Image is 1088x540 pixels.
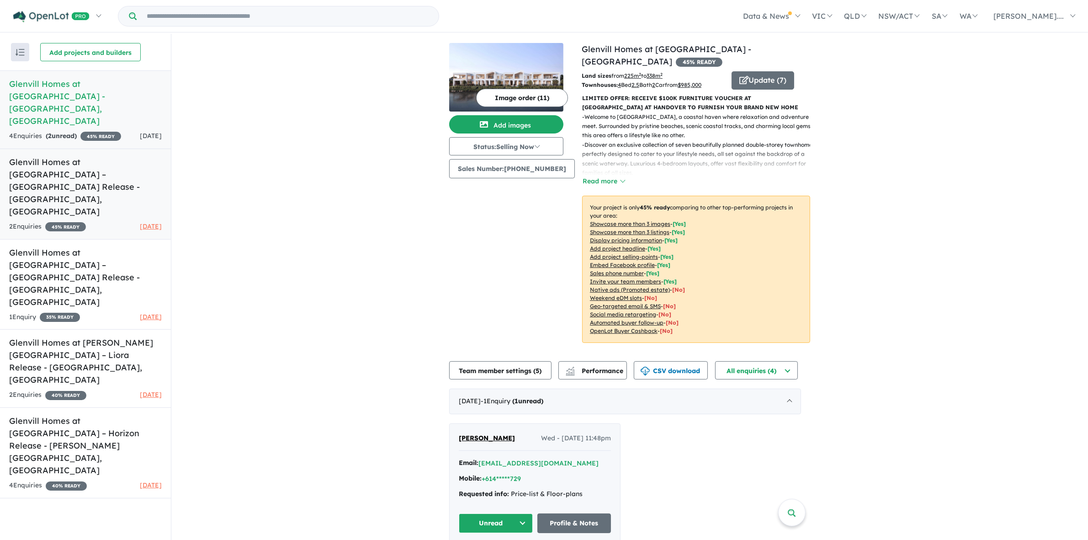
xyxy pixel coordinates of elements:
u: Add project headline [590,245,645,252]
u: Embed Facebook profile [590,262,655,268]
span: [ Yes ] [647,245,661,252]
b: Land sizes [582,72,611,79]
span: [PERSON_NAME] [459,434,515,442]
span: 45 % READY [676,58,722,67]
u: Showcase more than 3 images [590,220,670,227]
img: sort.svg [16,49,25,56]
strong: Email: [459,459,478,467]
p: Bed Bath Car from [582,80,725,90]
p: Your project is only comparing to other top-performing projects in your area: - - - - - - - - - -... [582,196,810,343]
span: 1 [515,397,518,405]
a: [PERSON_NAME] [459,433,515,444]
u: Invite your team members [590,278,661,285]
button: Team member settings (5) [449,361,552,380]
u: 2.5 [632,81,639,88]
div: 2 Enquir ies [9,221,86,232]
span: 2 [48,132,52,140]
button: Update (7) [732,71,794,90]
span: 40 % READY [45,391,86,400]
h5: Glenvill Homes at [PERSON_NAME][GEOGRAPHIC_DATA] – Liora Release - [GEOGRAPHIC_DATA] , [GEOGRAPHI... [9,337,162,386]
span: to [641,72,663,79]
b: Townhouses: [582,81,618,88]
a: Glenvill Homes at [GEOGRAPHIC_DATA] - [GEOGRAPHIC_DATA] [582,44,751,67]
button: Sales Number:[PHONE_NUMBER] [449,159,575,178]
span: [No] [660,327,673,334]
button: Add projects and builders [40,43,141,61]
sup: 2 [660,72,663,77]
h5: Glenvill Homes at [GEOGRAPHIC_DATA] - [GEOGRAPHIC_DATA] , [GEOGRAPHIC_DATA] [9,78,162,127]
button: Read more [582,176,625,187]
div: Price-list & Floor-plans [459,489,611,500]
button: Add images [449,115,563,134]
img: download icon [641,367,650,376]
strong: ( unread) [46,132,77,140]
span: [ Yes ] [657,262,670,268]
a: Profile & Notes [537,513,611,533]
input: Try estate name, suburb, builder or developer [138,6,437,26]
img: Openlot PRO Logo White [13,11,90,22]
h5: Glenvill Homes at [GEOGRAPHIC_DATA] – [GEOGRAPHIC_DATA] Release - [GEOGRAPHIC_DATA] , [GEOGRAPHIC... [9,156,162,218]
u: Display pricing information [590,237,662,244]
strong: Requested info: [459,490,509,498]
span: 5 [536,367,540,375]
sup: 2 [639,72,641,77]
span: [ Yes ] [672,229,685,235]
span: [DATE] [140,481,162,489]
u: Social media retargeting [590,311,656,318]
div: 2 Enquir ies [9,390,86,401]
strong: ( unread) [512,397,543,405]
span: Wed - [DATE] 11:48pm [541,433,611,444]
u: 225 m [624,72,641,79]
u: 4 [618,81,621,88]
span: 45 % READY [45,222,86,231]
span: [ Yes ] [664,237,678,244]
u: 2 [652,81,655,88]
u: Weekend eDM slots [590,294,642,301]
h5: Glenvill Homes at [GEOGRAPHIC_DATA] – Horizon Release - [PERSON_NAME][GEOGRAPHIC_DATA] , [GEOGRAP... [9,415,162,476]
p: - Discover an exclusive collection of seven beautifully planned double-storey townhomes, perfectl... [582,140,817,178]
span: 35 % READY [40,313,80,322]
span: [ Yes ] [660,253,674,260]
span: 40 % READY [46,481,87,491]
p: from [582,71,725,80]
u: Showcase more than 3 listings [590,229,669,235]
h5: Glenvill Homes at [GEOGRAPHIC_DATA] – [GEOGRAPHIC_DATA] Release - [GEOGRAPHIC_DATA] , [GEOGRAPHIC... [9,246,162,308]
div: [DATE] [449,389,801,414]
u: 338 m [647,72,663,79]
span: [DATE] [140,313,162,321]
u: Automated buyer follow-up [590,319,663,326]
span: [No] [658,311,671,318]
span: [No] [663,303,676,310]
u: Sales phone number [590,270,644,277]
p: - Welcome to [GEOGRAPHIC_DATA], a coastal haven where relaxation and adventure meet. Surrounded b... [582,112,817,140]
span: [No] [672,286,685,293]
button: All enquiries (4) [715,361,798,380]
u: OpenLot Buyer Cashback [590,327,658,334]
span: [No] [666,319,679,326]
img: Glenvill Homes at The Point Estate - Point Lonsdale [449,43,563,112]
u: $ 985,000 [678,81,701,88]
div: 1 Enquir y [9,312,80,323]
button: [EMAIL_ADDRESS][DOMAIN_NAME] [478,459,599,468]
span: [No] [644,294,657,301]
span: - 1 Enquir y [481,397,543,405]
span: [PERSON_NAME].... [993,11,1064,21]
b: 45 % ready [640,204,670,211]
div: 4 Enquir ies [9,131,121,142]
span: [ Yes ] [673,220,686,227]
p: LIMITED OFFER: RECEIVE $100K FURNITURE VOUCHER AT [GEOGRAPHIC_DATA] AT HANDOVER TO FURNISH YOUR B... [582,94,810,112]
strong: Mobile: [459,474,482,482]
button: Image order (11) [476,89,568,107]
img: line-chart.svg [566,367,574,372]
button: Status:Selling Now [449,137,563,155]
span: [DATE] [140,222,162,230]
span: [DATE] [140,390,162,399]
u: Add project selling-points [590,253,658,260]
span: [DATE] [140,132,162,140]
button: Performance [558,361,627,380]
button: Unread [459,513,533,533]
div: 4 Enquir ies [9,480,87,491]
u: Native ads (Promoted estate) [590,286,670,293]
span: [ Yes ] [663,278,677,285]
